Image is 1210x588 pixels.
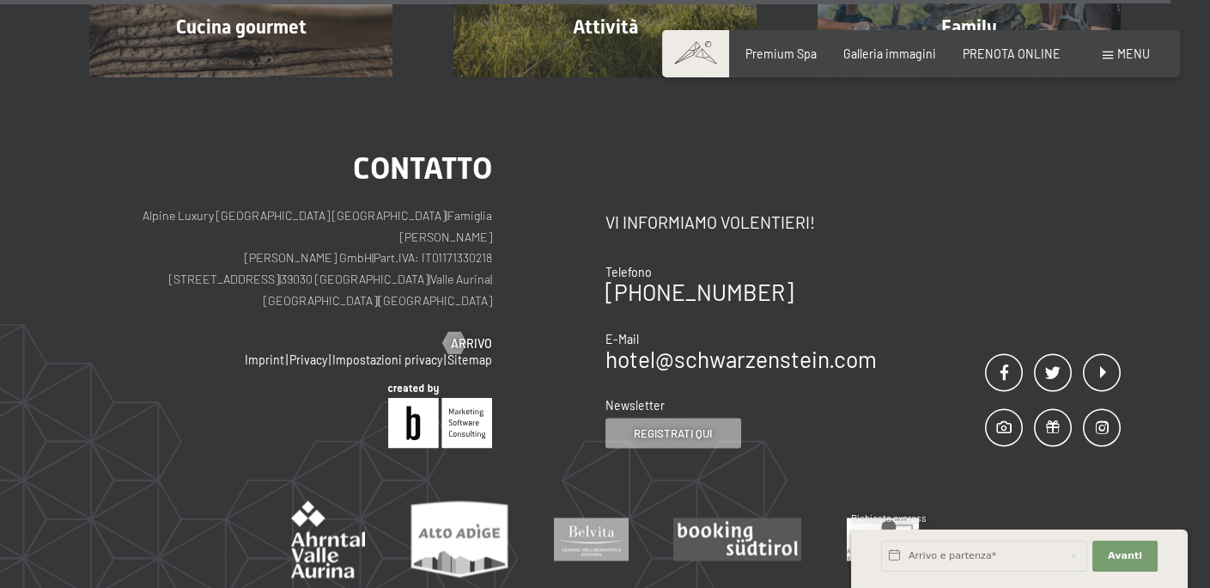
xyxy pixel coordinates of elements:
[286,352,288,366] span: |
[941,16,997,38] span: Family
[1108,549,1142,563] span: Avanti
[605,212,815,232] span: Vi informiamo volentieri!
[605,331,639,346] span: E-Mail
[372,250,374,265] span: |
[176,16,307,38] span: Cucina gourmet
[851,512,927,524] span: Richiesta express
[444,352,446,366] span: |
[1092,541,1158,572] button: Avanti
[89,205,492,311] p: Alpine Luxury [GEOGRAPHIC_DATA] [GEOGRAPHIC_DATA] Famiglia [PERSON_NAME] [PERSON_NAME] GmbH Part....
[1117,46,1150,61] span: Menu
[605,345,877,371] a: hotel@schwarzenstein.com
[605,265,652,279] span: Telefono
[605,397,665,412] span: Newsletter
[289,352,327,366] a: Privacy
[843,46,936,61] a: Galleria immagini
[388,383,492,448] img: Brandnamic GmbH | Leading Hospitality Solutions
[745,46,817,61] a: Premium Spa
[963,46,1061,61] a: PRENOTA ONLINE
[329,352,331,366] span: |
[490,272,492,286] span: |
[446,208,447,223] span: |
[377,293,379,308] span: |
[332,352,442,366] a: Impostazioni privacy
[353,150,492,186] span: Contatto
[279,272,281,286] span: |
[429,272,430,286] span: |
[447,352,492,366] a: Sitemap
[634,425,712,440] span: Registrati qui
[573,16,638,38] span: Attività
[245,352,284,366] a: Imprint
[605,279,793,305] a: [PHONE_NUMBER]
